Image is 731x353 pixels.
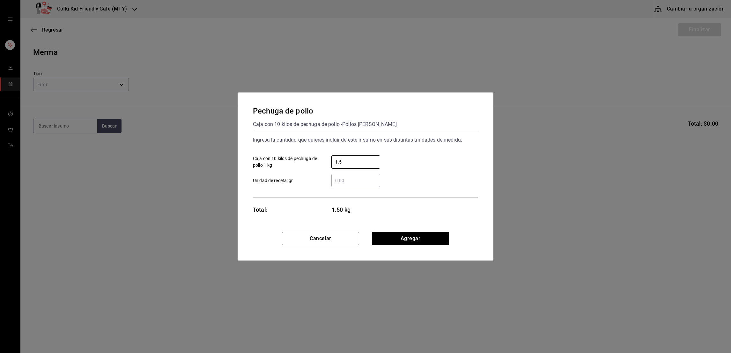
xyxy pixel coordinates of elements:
[331,158,380,166] input: Caja con 10 kilos de pechuga de pollo 1 kg
[331,177,380,184] input: Unidad de receta: gr
[332,205,380,214] span: 1.50 kg
[372,232,449,245] button: Agregar
[253,177,293,184] span: Unidad de receta: gr
[282,232,359,245] button: Cancelar
[253,155,319,169] span: Caja con 10 kilos de pechuga de pollo 1 kg
[253,105,397,117] div: Pechuga de pollo
[253,119,397,129] div: Caja con 10 kilos de pechuga de pollo - Pollos [PERSON_NAME]
[253,135,478,145] div: Ingresa la cantidad que quieres incluir de este insumo en sus distintas unidades de medida.
[253,205,268,214] div: Total:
